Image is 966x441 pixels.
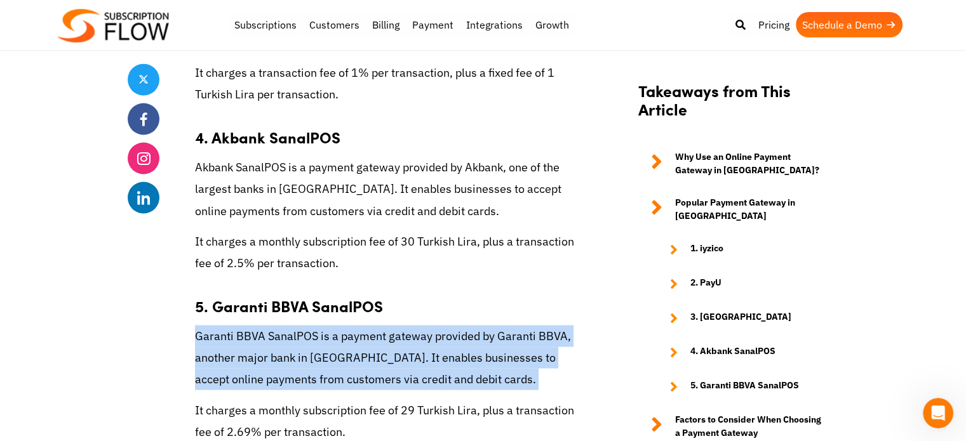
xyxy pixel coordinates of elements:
strong: 5. Garanti BBVA SanalPOS [195,294,383,316]
a: Growth [529,12,575,37]
strong: 3. [GEOGRAPHIC_DATA] [690,310,791,326]
strong: Popular Payment Gateway in [GEOGRAPHIC_DATA] [675,196,826,223]
strong: Factors to Consider When Choosing a Payment Gateway [675,413,826,440]
strong: 5. Garanti BBVA SanalPOS [690,379,799,394]
a: 5. Garanti BBVA SanalPOS [657,379,826,394]
strong: 1. iyzico [690,242,723,257]
img: Subscriptionflow [58,9,169,43]
a: Billing [366,12,406,37]
strong: 4. Akbank SanalPOS [195,126,340,147]
a: Why Use an Online Payment Gateway in [GEOGRAPHIC_DATA]? [638,150,826,177]
iframe: Intercom live chat [923,398,953,428]
a: Subscriptions [228,12,303,37]
strong: 4. Akbank SanalPOS [690,345,775,360]
a: Schedule a Demo [796,12,902,37]
p: It charges a transaction fee of 1% per transaction, plus a fixed fee of 1 Turkish Lira per transa... [195,62,586,105]
strong: 2. PayU [690,276,721,291]
a: Integrations [460,12,529,37]
h2: Takeaways from This Article [638,82,826,131]
a: Popular Payment Gateway in [GEOGRAPHIC_DATA] [638,196,826,223]
a: Pricing [752,12,796,37]
strong: Why Use an Online Payment Gateway in [GEOGRAPHIC_DATA]? [675,150,826,177]
a: 4. Akbank SanalPOS [657,345,826,360]
a: Payment [406,12,460,37]
p: It charges a monthly subscription fee of 30 Turkish Lira, plus a transaction fee of 2.5% per tran... [195,230,586,273]
a: 1. iyzico [657,242,826,257]
a: Factors to Consider When Choosing a Payment Gateway [638,413,826,440]
a: 3. [GEOGRAPHIC_DATA] [657,310,826,326]
a: Customers [303,12,366,37]
p: Akbank SanalPOS is a payment gateway provided by Akbank, one of the largest banks in [GEOGRAPHIC_... [195,156,586,221]
a: 2. PayU [657,276,826,291]
p: Garanti BBVA SanalPOS is a payment gateway provided by Garanti BBVA, another major bank in [GEOGR... [195,325,586,390]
